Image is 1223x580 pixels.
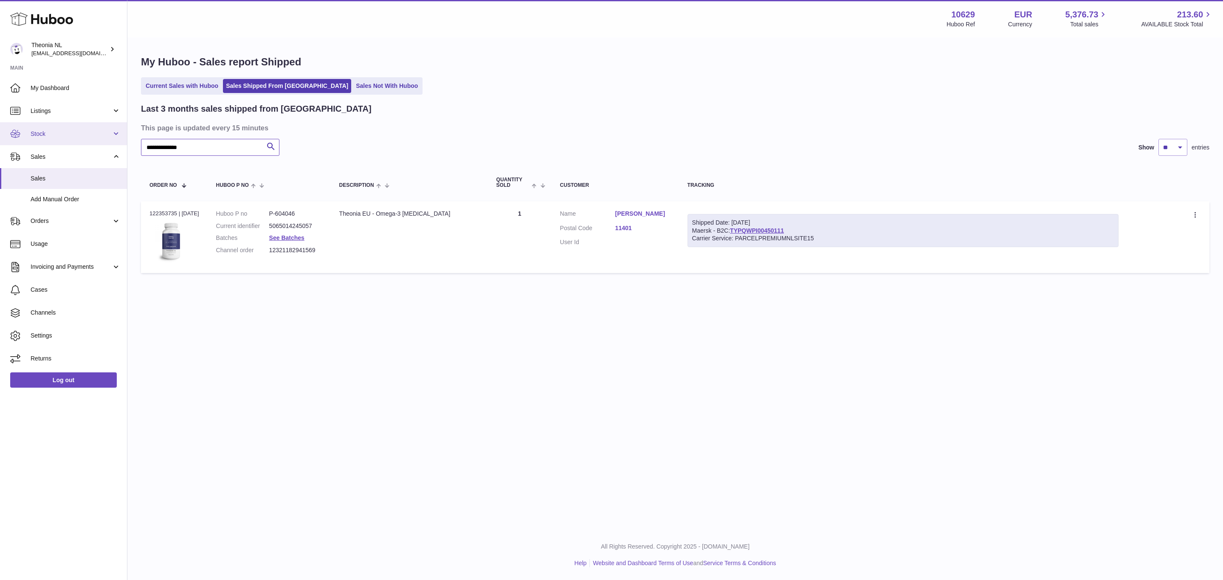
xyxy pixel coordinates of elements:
div: 122353735 | [DATE] [149,210,199,217]
strong: EUR [1014,9,1032,20]
h2: Last 3 months sales shipped from [GEOGRAPHIC_DATA] [141,103,372,115]
dt: Huboo P no [216,210,269,218]
dt: Postal Code [560,224,615,234]
img: info@wholesomegoods.eu [10,43,23,56]
a: Help [575,560,587,566]
dd: 12321182941569 [269,246,322,254]
span: [EMAIL_ADDRESS][DOMAIN_NAME] [31,50,125,56]
dt: Channel order [216,246,269,254]
div: Tracking [688,183,1119,188]
div: Theonia NL [31,41,108,57]
label: Show [1138,144,1154,152]
span: Sales [31,175,121,183]
a: [PERSON_NAME] [615,210,671,218]
span: Description [339,183,374,188]
dt: Current identifier [216,222,269,230]
a: TYPQWPI00450111 [730,227,784,234]
span: Usage [31,240,121,248]
span: 5,376.73 [1065,9,1099,20]
span: entries [1192,144,1209,152]
a: 11401 [615,224,671,232]
span: Total sales [1070,20,1108,28]
div: Carrier Service: PARCELPREMIUMNLSITE15 [692,234,1114,242]
dt: Name [560,210,615,220]
dt: Batches [216,234,269,242]
dd: 5065014245057 [269,222,322,230]
h1: My Huboo - Sales report Shipped [141,55,1209,69]
span: Quantity Sold [496,177,530,188]
div: Theonia EU - Omega-3 [MEDICAL_DATA] [339,210,479,218]
a: See Batches [269,234,304,241]
a: Current Sales with Huboo [143,79,221,93]
a: 213.60 AVAILABLE Stock Total [1141,9,1213,28]
div: Maersk - B2C: [688,214,1119,248]
span: Add Manual Order [31,195,121,203]
span: Cases [31,286,121,294]
a: Sales Not With Huboo [353,79,421,93]
span: Invoicing and Payments [31,263,112,271]
div: Shipped Date: [DATE] [692,219,1114,227]
dd: P-604046 [269,210,322,218]
div: Huboo Ref [947,20,975,28]
td: 1 [488,201,552,273]
a: Website and Dashboard Terms of Use [593,560,693,566]
li: and [590,559,776,567]
span: Huboo P no [216,183,249,188]
div: Customer [560,183,671,188]
h3: This page is updated every 15 minutes [141,123,1207,132]
span: 213.60 [1177,9,1203,20]
span: Sales [31,153,112,161]
a: Log out [10,372,117,388]
strong: 10629 [951,9,975,20]
span: Channels [31,309,121,317]
div: Currency [1008,20,1032,28]
a: 5,376.73 Total sales [1065,9,1108,28]
span: My Dashboard [31,84,121,92]
span: Returns [31,355,121,363]
span: AVAILABLE Stock Total [1141,20,1213,28]
span: Listings [31,107,112,115]
span: Stock [31,130,112,138]
span: Order No [149,183,177,188]
a: Sales Shipped From [GEOGRAPHIC_DATA] [223,79,351,93]
dt: User Id [560,238,615,246]
img: 106291725893086.jpg [149,220,192,262]
span: Orders [31,217,112,225]
span: Settings [31,332,121,340]
a: Service Terms & Conditions [703,560,776,566]
p: All Rights Reserved. Copyright 2025 - [DOMAIN_NAME] [134,543,1216,551]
